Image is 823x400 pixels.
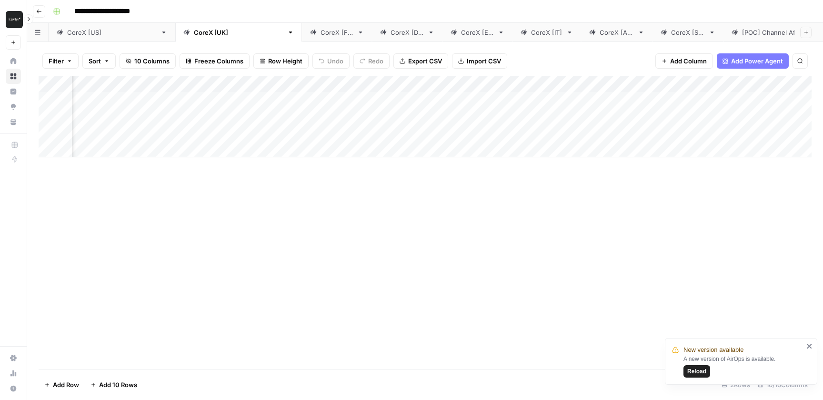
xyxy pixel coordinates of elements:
[194,28,283,37] div: CoreX [[GEOGRAPHIC_DATA]]
[6,366,21,381] a: Usage
[6,8,21,31] button: Workspace: Klaviyo
[321,28,353,37] div: CoreX [FR]
[89,56,101,66] span: Sort
[442,23,512,42] a: CoreX [ES]
[6,53,21,69] a: Home
[368,56,383,66] span: Redo
[49,56,64,66] span: Filter
[42,53,79,69] button: Filter
[391,28,424,37] div: CoreX [DE]
[85,377,143,392] button: Add 10 Rows
[268,56,302,66] span: Row Height
[670,56,707,66] span: Add Column
[731,56,783,66] span: Add Power Agent
[717,53,789,69] button: Add Power Agent
[531,28,562,37] div: CoreX [IT]
[452,53,507,69] button: Import CSV
[6,381,21,396] button: Help + Support
[99,380,137,390] span: Add 10 Rows
[302,23,372,42] a: CoreX [FR]
[6,69,21,84] a: Browse
[6,11,23,28] img: Klaviyo Logo
[581,23,652,42] a: CoreX [AU]
[353,53,390,69] button: Redo
[327,56,343,66] span: Undo
[652,23,723,42] a: CoreX [SG]
[461,28,494,37] div: CoreX [ES]
[312,53,350,69] button: Undo
[671,28,705,37] div: CoreX [SG]
[134,56,170,66] span: 10 Columns
[467,56,501,66] span: Import CSV
[39,377,85,392] button: Add Row
[655,53,713,69] button: Add Column
[120,53,176,69] button: 10 Columns
[82,53,116,69] button: Sort
[67,28,157,37] div: CoreX [[GEOGRAPHIC_DATA]]
[718,377,754,392] div: 2 Rows
[180,53,250,69] button: Freeze Columns
[683,345,743,355] span: New version available
[806,342,813,350] button: close
[372,23,442,42] a: CoreX [DE]
[683,365,710,378] button: Reload
[6,350,21,366] a: Settings
[53,380,79,390] span: Add Row
[49,23,175,42] a: CoreX [[GEOGRAPHIC_DATA]]
[408,56,442,66] span: Export CSV
[687,367,706,376] span: Reload
[393,53,448,69] button: Export CSV
[175,23,302,42] a: CoreX [[GEOGRAPHIC_DATA]]
[6,84,21,99] a: Insights
[6,114,21,130] a: Your Data
[253,53,309,69] button: Row Height
[600,28,634,37] div: CoreX [AU]
[6,99,21,114] a: Opportunities
[683,355,803,378] div: A new version of AirOps is available.
[512,23,581,42] a: CoreX [IT]
[194,56,243,66] span: Freeze Columns
[754,377,812,392] div: 10/10 Columns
